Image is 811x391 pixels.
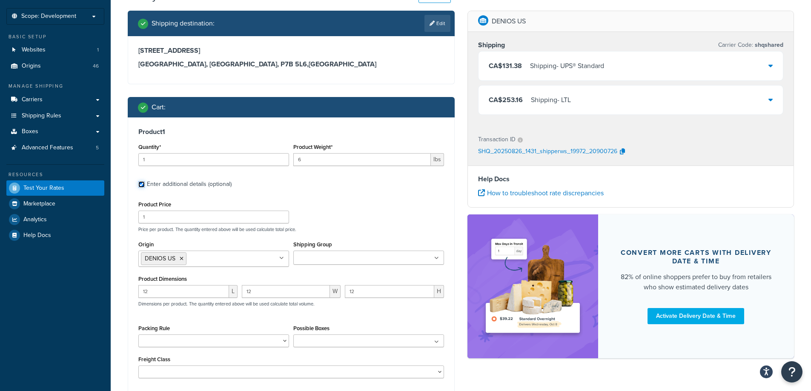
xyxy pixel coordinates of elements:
[96,144,99,151] span: 5
[293,153,431,166] input: 0.00
[293,325,330,331] label: Possible Boxes
[93,63,99,70] span: 46
[22,112,61,120] span: Shipping Rules
[152,20,215,27] h2: Shipping destination :
[138,144,161,150] label: Quantity*
[531,94,571,106] div: Shipping - LTL
[138,325,170,331] label: Packing Rule
[6,212,104,227] a: Analytics
[480,227,585,345] img: feature-image-ddt-36eae7f7280da8017bfb280eaccd9c446f90b1fe08728e4019434db127062ab4.png
[648,308,744,324] a: Activate Delivery Date & Time
[293,144,332,150] label: Product Weight*
[23,200,55,208] span: Marketplace
[478,134,516,146] p: Transaction ID
[434,285,444,298] span: H
[619,272,774,292] div: 82% of online shoppers prefer to buy from retailers who show estimated delivery dates
[229,285,238,298] span: L
[6,42,104,58] a: Websites1
[22,144,73,151] span: Advanced Features
[6,180,104,196] a: Test Your Rates
[478,188,604,198] a: How to troubleshoot rate discrepancies
[138,181,145,188] input: Enter additional details (optional)
[136,226,446,232] p: Price per product. The quantity entered above will be used calculate total price.
[619,248,774,265] div: Convert more carts with delivery date & time
[23,216,47,223] span: Analytics
[6,228,104,243] a: Help Docs
[6,196,104,211] a: Marketplace
[478,41,505,49] h3: Shipping
[530,60,604,72] div: Shipping - UPS® Standard
[138,128,444,136] h3: Product 1
[6,58,104,74] li: Origins
[753,40,783,49] span: shqshared
[424,15,450,32] a: Edit
[138,201,171,208] label: Product Price
[489,95,523,105] span: CA$253.16
[136,301,315,307] p: Dimensions per product. The quantity entered above will be used calculate total volume.
[6,140,104,156] li: Advanced Features
[138,153,289,166] input: 0.0
[330,285,341,298] span: W
[478,146,617,158] p: SHQ_20250826_1431_shipperws_19972_20900726
[138,356,170,362] label: Freight Class
[138,46,444,55] h3: [STREET_ADDRESS]
[478,174,784,184] h4: Help Docs
[22,96,43,103] span: Carriers
[6,124,104,140] a: Boxes
[6,171,104,178] div: Resources
[6,108,104,124] a: Shipping Rules
[781,361,802,382] button: Open Resource Center
[138,60,444,68] h3: [GEOGRAPHIC_DATA], [GEOGRAPHIC_DATA], P7B 5L6 , [GEOGRAPHIC_DATA]
[6,42,104,58] li: Websites
[431,153,444,166] span: lbs
[492,15,526,27] p: DENIOS US
[6,83,104,90] div: Manage Shipping
[718,39,783,51] p: Carrier Code:
[145,254,175,263] span: DENIOS US
[23,232,51,239] span: Help Docs
[22,128,38,135] span: Boxes
[21,13,76,20] span: Scope: Development
[147,178,232,190] div: Enter additional details (optional)
[6,58,104,74] a: Origins46
[6,92,104,108] a: Carriers
[138,276,187,282] label: Product Dimensions
[6,140,104,156] a: Advanced Features5
[97,46,99,54] span: 1
[6,33,104,40] div: Basic Setup
[23,185,64,192] span: Test Your Rates
[152,103,166,111] h2: Cart :
[293,241,332,248] label: Shipping Group
[22,63,41,70] span: Origins
[489,61,522,71] span: CA$131.38
[138,241,154,248] label: Origin
[22,46,46,54] span: Websites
